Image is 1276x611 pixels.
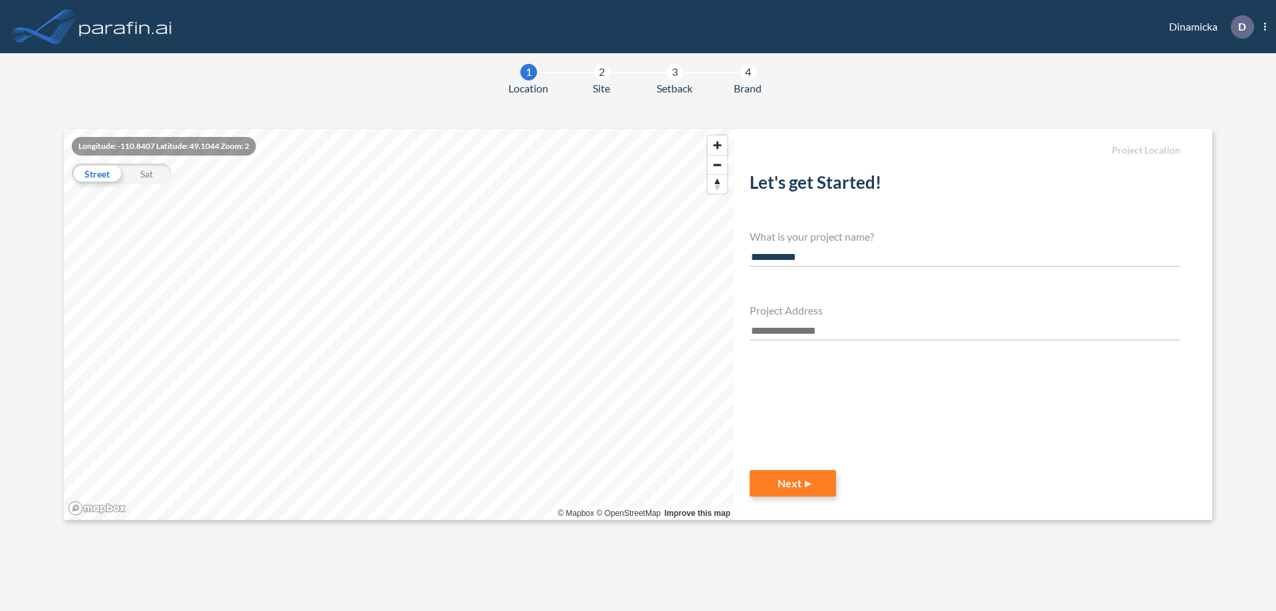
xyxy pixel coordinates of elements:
img: logo [76,13,175,40]
button: Zoom out [708,155,727,174]
span: Zoom out [708,156,727,174]
span: Reset bearing to north [708,175,727,193]
canvas: Map [64,129,734,520]
button: Next [750,470,836,497]
span: Setback [657,80,692,96]
h4: Project Address [750,304,1180,316]
p: D [1238,21,1246,33]
a: Mapbox homepage [68,501,126,516]
button: Zoom in [708,136,727,155]
span: Site [593,80,610,96]
div: 2 [593,64,610,80]
div: Dinamicka [1149,15,1266,39]
div: 3 [667,64,683,80]
h4: What is your project name? [750,230,1180,243]
span: Brand [734,80,762,96]
div: 4 [740,64,756,80]
div: 1 [520,64,537,80]
span: Location [508,80,548,96]
a: Improve this map [665,509,730,518]
div: Street [72,164,122,183]
div: Longitude: -110.8407 Latitude: 49.1044 Zoom: 2 [72,137,256,156]
div: Sat [122,164,171,183]
button: Reset bearing to north [708,174,727,193]
h5: Project Location [750,145,1180,156]
h2: Let's get Started! [750,172,1180,198]
a: OpenStreetMap [596,509,661,518]
a: Mapbox [558,509,594,518]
